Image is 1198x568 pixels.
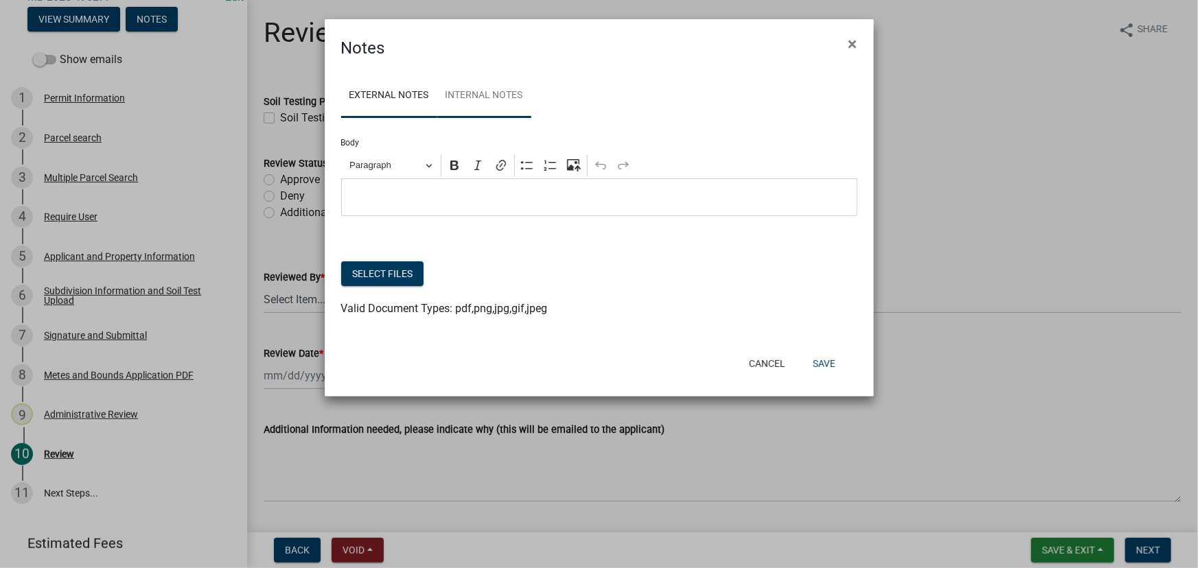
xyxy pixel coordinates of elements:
button: Close [838,25,868,63]
button: Cancel [738,351,796,376]
span: × [849,34,857,54]
span: Valid Document Types: pdf,png,jpg,gif,jpeg [341,302,548,315]
button: Paragraph, Heading [343,155,438,176]
button: Save [802,351,846,376]
span: Paragraph [349,157,421,174]
button: Select files [341,261,424,286]
div: Editor toolbar [341,152,857,178]
div: Editor editing area: main. Press Alt+0 for help. [341,178,857,216]
h4: Notes [341,36,385,60]
label: Body [341,139,360,147]
a: External Notes [341,74,437,118]
a: Internal Notes [437,74,531,118]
